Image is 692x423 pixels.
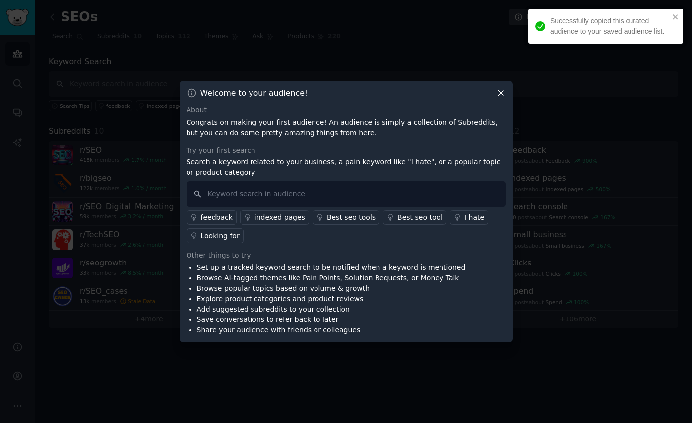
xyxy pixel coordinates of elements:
[197,273,466,283] li: Browse AI-tagged themes like Pain Points, Solution Requests, or Money Talk
[327,212,376,223] div: Best seo tools
[450,210,488,225] a: I hate
[200,88,308,98] h3: Welcome to your audience!
[464,212,484,223] div: I hate
[197,304,466,315] li: Add suggested subreddits to your collection
[187,210,237,225] a: feedback
[240,210,309,225] a: indexed pages
[197,325,466,335] li: Share your audience with friends or colleagues
[313,210,379,225] a: Best seo tools
[672,13,679,21] button: close
[550,16,669,37] div: Successfully copied this curated audience to your saved audience list.
[201,231,240,241] div: Looking for
[397,212,442,223] div: Best seo tool
[187,250,506,261] div: Other things to try
[187,157,506,178] p: Search a keyword related to your business, a pain keyword like "I hate", or a popular topic or pr...
[187,145,506,156] div: Try your first search
[187,181,506,207] input: Keyword search in audience
[197,294,466,304] li: Explore product categories and product reviews
[187,228,244,243] a: Looking for
[197,263,466,273] li: Set up a tracked keyword search to be notified when a keyword is mentioned
[187,117,506,138] p: Congrats on making your first audience! An audience is simply a collection of Subreddits, but you...
[187,105,506,115] div: About
[197,315,466,325] li: Save conversations to refer back to later
[383,210,446,225] a: Best seo tool
[197,283,466,294] li: Browse popular topics based on volume & growth
[201,212,233,223] div: feedback
[254,212,305,223] div: indexed pages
